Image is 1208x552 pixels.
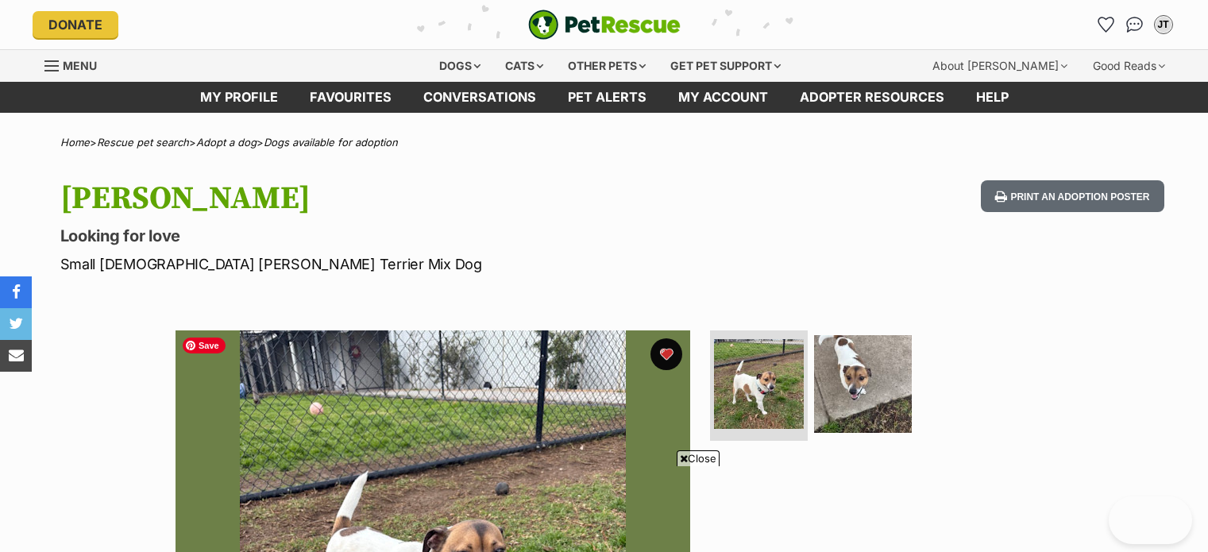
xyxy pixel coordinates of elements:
div: Good Reads [1082,50,1176,82]
a: Donate [33,11,118,38]
div: Dogs [428,50,492,82]
div: > > > [21,137,1188,149]
a: PetRescue [528,10,681,40]
img: Photo of Jackie Chan [714,339,804,429]
span: Menu [63,59,97,72]
button: Print an adoption poster [981,180,1164,213]
p: Looking for love [60,225,732,247]
a: Help [960,82,1025,113]
img: logo-e224e6f780fb5917bec1dbf3a21bbac754714ae5b6737aabdf751b685950b380.svg [528,10,681,40]
a: Pet alerts [552,82,662,113]
h1: [PERSON_NAME] [60,180,732,217]
iframe: Help Scout Beacon - Open [1109,496,1192,544]
div: Get pet support [659,50,792,82]
ul: Account quick links [1094,12,1176,37]
a: conversations [407,82,552,113]
div: Other pets [557,50,657,82]
a: Favourites [1094,12,1119,37]
a: Dogs available for adoption [264,136,398,149]
a: Menu [44,50,108,79]
span: Close [677,450,720,466]
a: Rescue pet search [97,136,189,149]
span: Save [183,338,226,353]
a: Conversations [1122,12,1148,37]
img: chat-41dd97257d64d25036548639549fe6c8038ab92f7586957e7f3b1b290dea8141.svg [1126,17,1143,33]
a: My account [662,82,784,113]
iframe: Advertisement [315,473,893,544]
a: Adopter resources [784,82,960,113]
div: Cats [494,50,554,82]
a: Favourites [294,82,407,113]
button: My account [1151,12,1176,37]
img: Photo of Jackie Chan [814,335,912,433]
div: JT [1156,17,1171,33]
a: Home [60,136,90,149]
p: Small [DEMOGRAPHIC_DATA] [PERSON_NAME] Terrier Mix Dog [60,253,732,275]
a: Adopt a dog [196,136,257,149]
div: About [PERSON_NAME] [921,50,1079,82]
button: favourite [650,338,682,370]
a: My profile [184,82,294,113]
